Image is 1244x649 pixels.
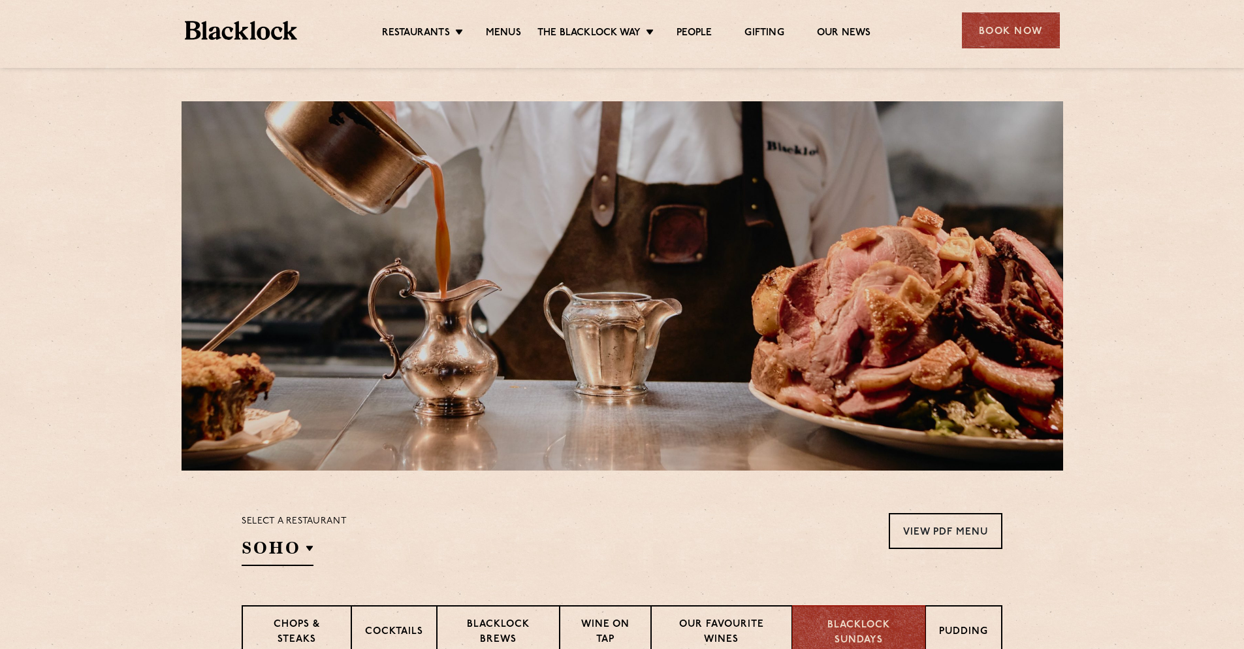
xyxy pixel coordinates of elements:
img: BL_Textured_Logo-footer-cropped.svg [185,21,298,40]
p: Wine on Tap [573,618,637,648]
a: Gifting [744,27,784,41]
p: Pudding [939,625,988,641]
p: Cocktails [365,625,423,641]
p: Chops & Steaks [256,618,338,648]
a: Menus [486,27,521,41]
div: Book Now [962,12,1060,48]
p: Our favourite wines [665,618,778,648]
p: Blacklock Brews [451,618,546,648]
p: Select a restaurant [242,513,347,530]
h2: SOHO [242,537,313,566]
a: View PDF Menu [889,513,1002,549]
a: People [677,27,712,41]
a: Our News [817,27,871,41]
a: The Blacklock Way [537,27,641,41]
p: Blacklock Sundays [806,618,912,648]
a: Restaurants [382,27,450,41]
